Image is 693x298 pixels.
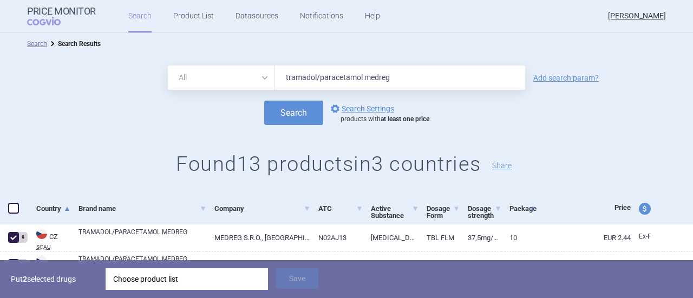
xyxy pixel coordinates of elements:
a: TRAMADOL/PARACETAMOL MEDREG [79,254,206,274]
a: Add search param? [533,74,599,82]
strong: at least one price [381,115,429,123]
li: Search Results [47,38,101,49]
li: Search [27,38,47,49]
a: 10 [501,224,536,251]
button: Save [276,268,318,289]
div: Choose product list [113,268,260,290]
div: products with [341,115,429,124]
a: Ex-F [631,229,671,245]
button: Share [492,162,512,169]
a: CZCZ [28,254,70,277]
a: TBL FLM [419,251,460,278]
div: Choose product list [106,268,268,290]
a: TRAMADOL/PARACETAMOL MEDREG [79,227,206,247]
a: MEDREG S.R.O., [GEOGRAPHIC_DATA] [206,224,310,251]
a: Price MonitorCOGVIO [27,6,96,27]
a: Search [27,40,47,48]
a: Country [36,195,70,222]
a: Search Settings [329,102,394,115]
a: 37,5MG/325MG [460,251,501,278]
a: Dosage Form [427,195,460,229]
strong: 2 [23,275,27,283]
a: Brand name [79,195,206,222]
a: N02AJ13 [310,224,363,251]
strong: Price Monitor [27,6,96,17]
span: COGVIO [27,17,76,25]
a: EUR 2.44 [536,224,631,251]
a: ATC [318,195,363,222]
a: 30 [501,251,536,278]
a: Package [509,195,536,222]
a: CZCZSCAU [28,227,70,250]
div: 9 [18,232,28,243]
img: Czech Republic [36,228,47,239]
a: [MEDICAL_DATA] AND [MEDICAL_DATA] [363,251,418,278]
p: Put selected drugs [11,268,97,290]
a: N02AJ13 [310,251,363,278]
strong: Search Results [58,40,101,48]
img: Czech Republic [36,255,47,266]
div: 26 [18,259,28,270]
a: Active Substance [371,195,418,229]
a: TBL FLM [419,224,460,251]
a: [MEDICAL_DATA] AND [MEDICAL_DATA] [363,224,418,251]
a: Dosage strength [468,195,501,229]
button: Search [264,101,323,125]
a: EUR 7.13 [536,251,631,278]
span: Price [614,203,631,211]
a: Company [214,195,310,222]
a: 37,5MG/325MG [460,224,501,251]
a: Ex-F [631,256,671,272]
abbr: SCAU — List of reimbursed medicinal products published by the State Institute for Drug Control, C... [36,244,70,250]
a: MEDREG S.R.O., [GEOGRAPHIC_DATA] [206,251,310,278]
span: Ex-factory price [639,233,651,240]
